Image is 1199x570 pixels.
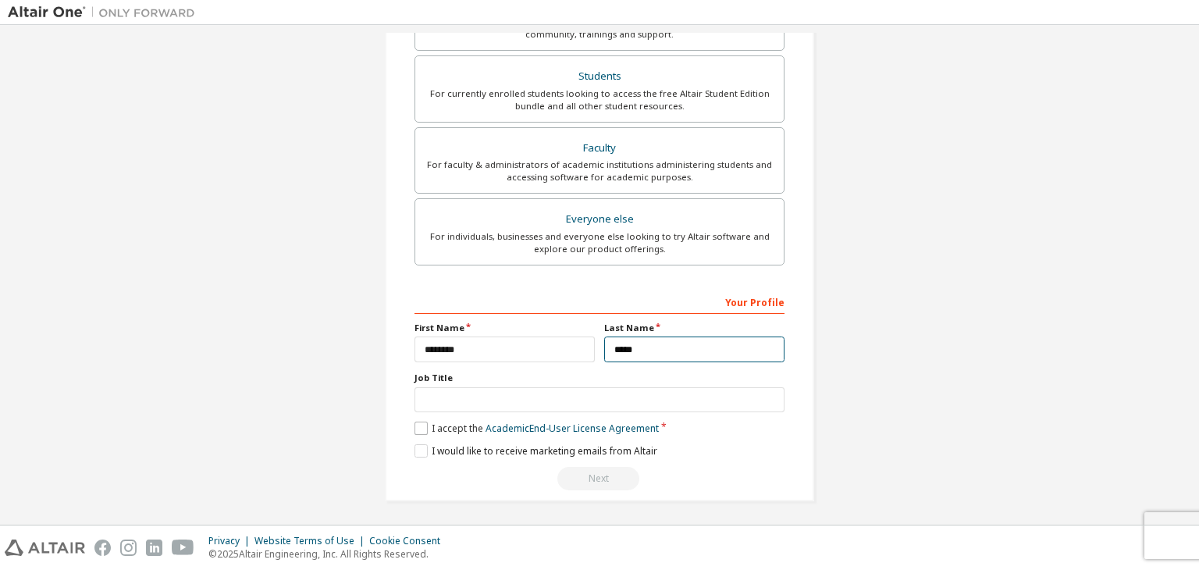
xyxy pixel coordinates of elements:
[172,540,194,556] img: youtube.svg
[414,372,785,384] label: Job Title
[146,540,162,556] img: linkedin.svg
[94,540,111,556] img: facebook.svg
[120,540,137,556] img: instagram.svg
[414,422,659,435] label: I accept the
[486,422,659,435] a: Academic End-User License Agreement
[254,535,369,547] div: Website Terms of Use
[8,5,203,20] img: Altair One
[425,208,774,230] div: Everyone else
[604,322,785,334] label: Last Name
[425,66,774,87] div: Students
[208,535,254,547] div: Privacy
[414,444,657,458] label: I would like to receive marketing emails from Altair
[369,535,450,547] div: Cookie Consent
[425,230,774,255] div: For individuals, businesses and everyone else looking to try Altair software and explore our prod...
[414,289,785,314] div: Your Profile
[414,467,785,490] div: Read and acccept EULA to continue
[425,159,774,183] div: For faculty & administrators of academic institutions administering students and accessing softwa...
[208,547,450,561] p: © 2025 Altair Engineering, Inc. All Rights Reserved.
[425,137,774,159] div: Faculty
[425,87,774,112] div: For currently enrolled students looking to access the free Altair Student Edition bundle and all ...
[414,322,595,334] label: First Name
[5,540,85,556] img: altair_logo.svg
